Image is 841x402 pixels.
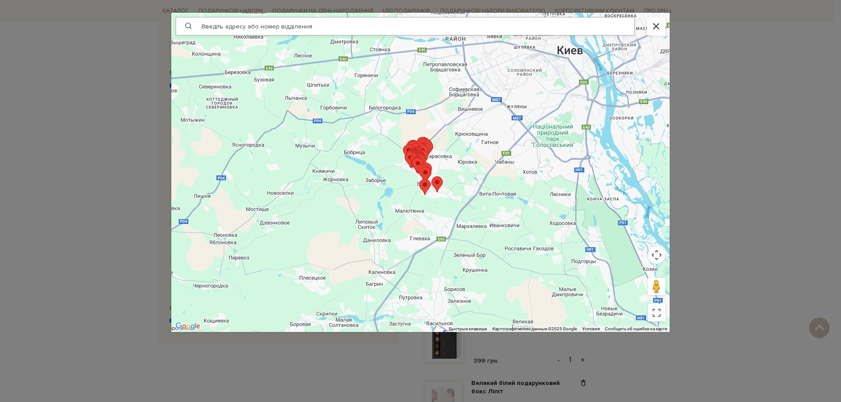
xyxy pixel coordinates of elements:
[176,17,635,35] span: Введіть адресу або номер відділення
[582,326,600,331] a: Условия (ссылка откроется в новой вкладке)
[648,246,665,264] button: Управление камерой на карте
[605,326,667,331] a: Сообщить об ошибке на карте
[492,326,577,331] span: Картографические данные ©2025 Google
[449,326,487,332] button: Быстрые клавиши
[648,304,665,322] button: Включить полноэкранный режим
[173,321,202,332] img: Google
[198,21,634,33] span: Введіть адресу або номер відділення
[173,321,202,332] a: Открыть эту область в Google Картах (в новом окне)
[648,278,665,295] button: Перетащите человечка на карту, чтобы перейти в режим просмотра улиц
